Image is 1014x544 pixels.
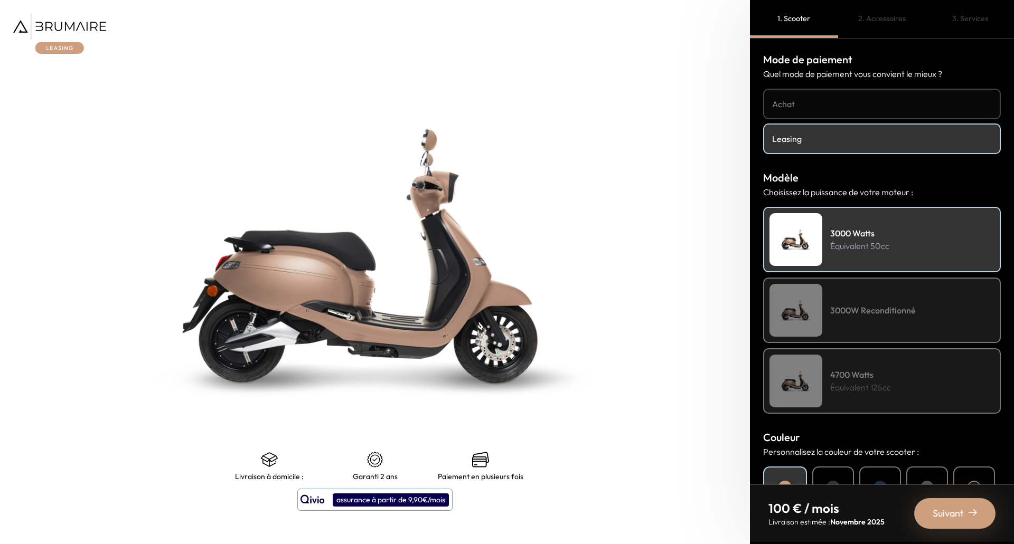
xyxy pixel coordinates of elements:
[830,517,885,527] span: Novembre 2025
[769,213,822,266] img: Scooter Leasing
[830,227,889,240] h4: 3000 Watts
[333,493,449,507] div: assurance à partir de 9,90€/mois
[438,472,523,481] p: Paiement en plusieurs fois
[772,132,992,145] h4: Leasing
[301,493,325,506] img: logo qivio
[768,500,885,517] p: 100 € / mois
[235,472,304,481] p: Livraison à domicile :
[472,451,489,468] img: credit-cards.png
[830,304,916,317] h4: 3000W Reconditionné
[969,508,977,517] img: right-arrow-2.png
[933,506,964,521] span: Suivant
[763,170,1001,186] h3: Modèle
[763,445,1001,458] p: Personnalisez la couleur de votre scooter :
[769,355,822,407] img: Scooter Leasing
[763,89,1001,119] a: Achat
[367,451,383,468] img: certificat-de-garantie.png
[768,517,885,527] p: Livraison estimée :
[763,68,1001,80] p: Quel mode de paiement vous convient le mieux ?
[772,98,992,110] h4: Achat
[297,489,453,511] button: assurance à partir de 9,90€/mois
[13,13,106,54] img: Brumaire Leasing
[763,186,1001,198] p: Choisissez la puissance de votre moteur :
[261,451,278,468] img: shipping.png
[353,472,398,481] p: Garanti 2 ans
[830,381,891,394] p: Équivalent 125cc
[830,240,889,252] p: Équivalent 50cc
[763,430,1001,445] h3: Couleur
[769,284,822,337] img: Scooter Leasing
[830,368,891,381] h4: 4700 Watts
[763,52,1001,68] h3: Mode de paiement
